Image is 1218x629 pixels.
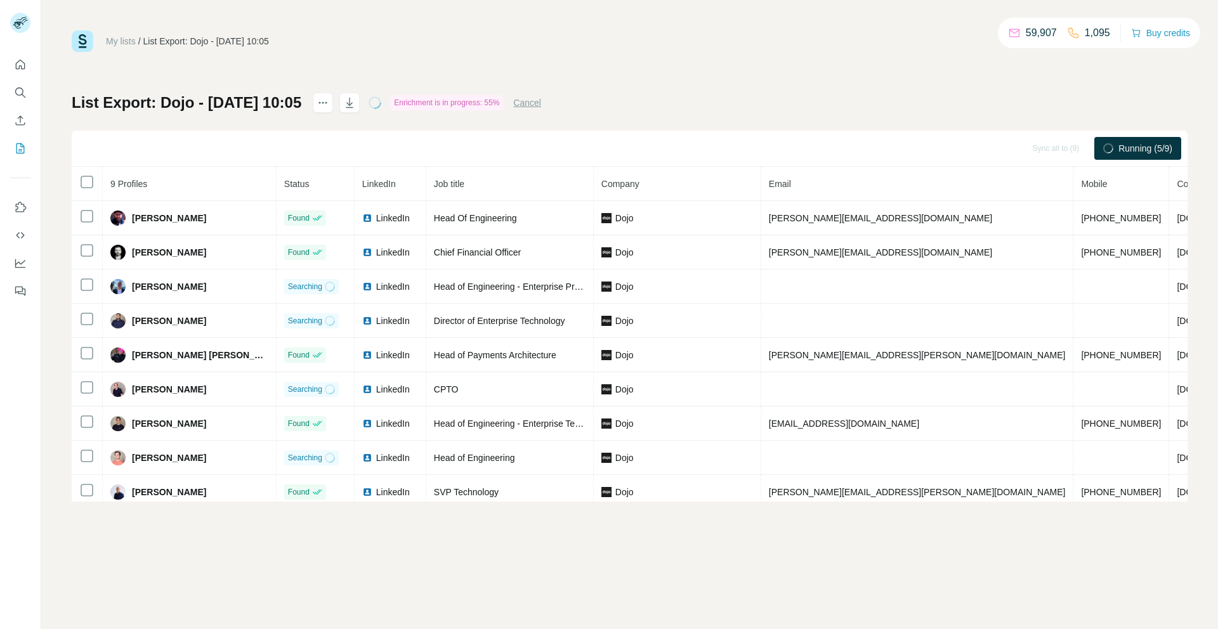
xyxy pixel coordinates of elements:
span: Dojo [615,383,634,396]
img: company-logo [601,282,612,292]
span: [PERSON_NAME] [PERSON_NAME] [132,349,268,361]
img: Avatar [110,313,126,328]
span: 9 Profiles [110,179,147,189]
button: Enrich CSV [10,109,30,132]
img: LinkedIn logo [362,487,372,497]
span: [PERSON_NAME][EMAIL_ADDRESS][DOMAIN_NAME] [769,247,992,257]
span: Job title [434,179,464,189]
span: Found [288,486,310,498]
span: [PHONE_NUMBER] [1081,247,1161,257]
button: Use Surfe API [10,224,30,247]
img: LinkedIn logo [362,453,372,463]
span: [PERSON_NAME] [132,383,206,396]
span: Dojo [615,451,634,464]
img: company-logo [601,384,612,394]
button: Quick start [10,53,30,76]
span: Found [288,212,310,224]
span: Searching [288,452,322,464]
img: Avatar [110,347,126,363]
img: Avatar [110,450,126,465]
span: LinkedIn [376,451,410,464]
span: Searching [288,384,322,395]
span: Dojo [615,314,634,327]
span: [PERSON_NAME][EMAIL_ADDRESS][DOMAIN_NAME] [769,213,992,223]
button: Search [10,81,30,104]
button: My lists [10,137,30,160]
span: Head of Payments Architecture [434,350,556,360]
span: LinkedIn [376,314,410,327]
span: LinkedIn [376,212,410,224]
span: LinkedIn [376,486,410,498]
span: Head of Engineering - Enterprise Programmes [434,282,617,292]
button: actions [313,93,333,113]
span: Chief Financial Officer [434,247,521,257]
span: Searching [288,281,322,292]
span: Head of Engineering - Enterprise Technology [434,418,610,429]
span: Dojo [615,417,634,430]
span: Head of Engineering [434,453,515,463]
span: Head Of Engineering [434,213,517,223]
span: [PHONE_NUMBER] [1081,418,1161,429]
span: LinkedIn [376,383,410,396]
li: / [138,35,141,48]
span: CPTO [434,384,459,394]
img: Avatar [110,245,126,260]
div: Enrichment is in progress: 55% [390,95,503,110]
span: Mobile [1081,179,1107,189]
span: Dojo [615,212,634,224]
button: Use Surfe on LinkedIn [10,196,30,219]
img: Avatar [110,416,126,431]
span: Director of Enterprise Technology [434,316,565,326]
span: [PERSON_NAME][EMAIL_ADDRESS][PERSON_NAME][DOMAIN_NAME] [769,487,1066,497]
button: Feedback [10,280,30,302]
span: [PERSON_NAME] [132,280,206,293]
img: company-logo [601,247,612,257]
span: Found [288,349,310,361]
span: Dojo [615,486,634,498]
span: [PHONE_NUMBER] [1081,487,1161,497]
p: 1,095 [1085,25,1110,41]
img: LinkedIn logo [362,213,372,223]
img: LinkedIn logo [362,282,372,292]
span: [PERSON_NAME] [132,212,206,224]
span: [PHONE_NUMBER] [1081,213,1161,223]
span: Dojo [615,280,634,293]
span: Running (5/9) [1118,142,1172,155]
span: Status [284,179,310,189]
span: Email [769,179,791,189]
img: LinkedIn logo [362,384,372,394]
img: company-logo [601,453,612,463]
a: My lists [106,36,136,46]
img: Avatar [110,382,126,397]
span: [PERSON_NAME] [132,486,206,498]
img: company-logo [601,213,612,223]
span: LinkedIn [376,280,410,293]
button: Cancel [513,96,541,109]
span: LinkedIn [376,417,410,430]
button: Dashboard [10,252,30,275]
span: LinkedIn [362,179,396,189]
img: LinkedIn logo [362,418,372,429]
img: company-logo [601,487,612,497]
img: LinkedIn logo [362,316,372,326]
img: Avatar [110,279,126,294]
span: Found [288,247,310,258]
span: [PERSON_NAME] [132,314,206,327]
span: Found [288,418,310,429]
button: Buy credits [1131,24,1190,42]
span: [PHONE_NUMBER] [1081,350,1161,360]
span: [EMAIL_ADDRESS][DOMAIN_NAME] [769,418,919,429]
h1: List Export: Dojo - [DATE] 10:05 [72,93,301,113]
img: LinkedIn logo [362,350,372,360]
span: [PERSON_NAME][EMAIL_ADDRESS][PERSON_NAME][DOMAIN_NAME] [769,350,1066,360]
span: Dojo [615,246,634,259]
img: LinkedIn logo [362,247,372,257]
span: [PERSON_NAME] [132,417,206,430]
span: LinkedIn [376,246,410,259]
img: Avatar [110,484,126,500]
span: Dojo [615,349,634,361]
img: company-logo [601,316,612,326]
p: 59,907 [1026,25,1057,41]
img: company-logo [601,350,612,360]
span: LinkedIn [376,349,410,361]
